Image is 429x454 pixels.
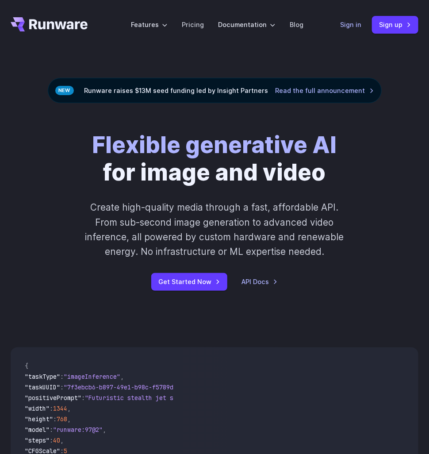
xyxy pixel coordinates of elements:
[64,373,120,381] span: "imageInference"
[67,404,71,412] span: ,
[131,19,168,30] label: Features
[53,404,67,412] span: 1344
[64,383,198,391] span: "7f3ebcb6-b897-49e1-b98c-f5789d2d40d7"
[182,19,204,30] a: Pricing
[50,404,53,412] span: :
[25,404,50,412] span: "width"
[67,415,71,423] span: ,
[92,131,337,186] h1: for image and video
[25,362,28,370] span: {
[340,19,361,30] a: Sign in
[25,383,60,391] span: "taskUUID"
[81,394,85,402] span: :
[276,85,374,96] a: Read the full announcement
[120,373,124,381] span: ,
[53,436,60,444] span: 40
[84,200,345,259] p: Create high-quality media through a fast, affordable API. From sub-second image generation to adv...
[85,394,407,402] span: "Futuristic stealth jet streaking through a neon-lit cityscape with glowing purple exhaust"
[25,415,53,423] span: "height"
[11,17,88,31] a: Go to /
[53,426,103,434] span: "runware:97@2"
[60,373,64,381] span: :
[25,436,50,444] span: "steps"
[48,78,382,103] div: Runware raises $13M seed funding led by Insight Partners
[53,415,57,423] span: :
[290,19,303,30] a: Blog
[218,19,276,30] label: Documentation
[25,426,50,434] span: "model"
[372,16,418,33] a: Sign up
[60,383,64,391] span: :
[50,426,53,434] span: :
[50,436,53,444] span: :
[103,426,106,434] span: ,
[25,373,60,381] span: "taskType"
[92,131,337,158] strong: Flexible generative AI
[241,277,278,287] a: API Docs
[57,415,67,423] span: 768
[25,394,81,402] span: "positivePrompt"
[60,436,64,444] span: ,
[151,273,227,290] a: Get Started Now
